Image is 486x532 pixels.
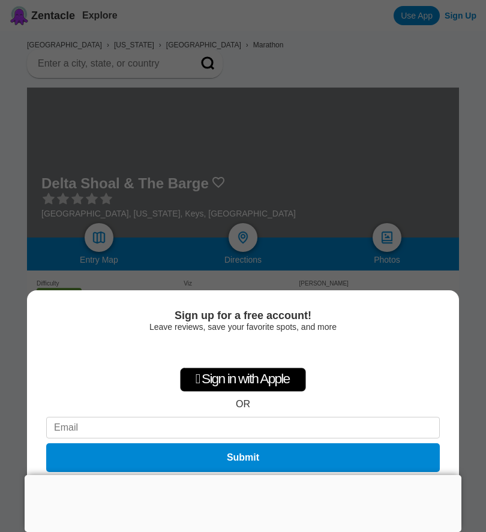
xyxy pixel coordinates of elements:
[46,322,440,332] div: Leave reviews, save your favorite spots, and more
[46,417,440,438] input: Email
[182,338,304,364] iframe: Sign in with Google Button
[25,475,461,529] iframe: Advertisement
[236,399,250,410] div: OR
[46,309,440,322] div: Sign up for a free account!
[239,12,474,177] iframe: Sign in with Google Dialog
[180,368,306,392] div: Sign in with Apple
[46,443,440,472] button: Submit
[188,338,298,364] div: Sign in with Google. Opens in new tab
